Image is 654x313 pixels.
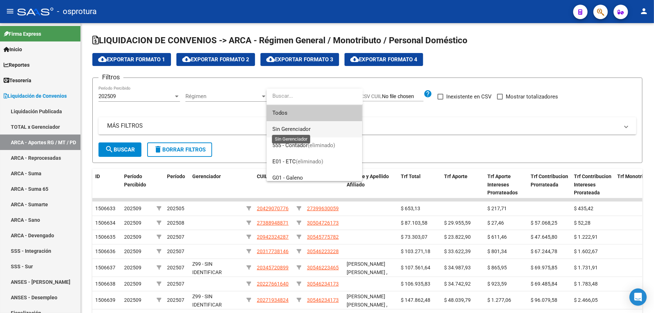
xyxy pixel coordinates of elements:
[272,126,311,132] span: Sin Gerenciador
[308,142,335,149] span: (eliminado)
[272,142,308,149] span: 555 - Contador
[272,158,296,165] span: E01 - ETC
[272,105,356,121] span: Todos
[272,175,303,181] span: G01 - Galeno
[296,158,323,165] span: (eliminado)
[267,88,363,104] input: dropdown search
[629,288,647,306] div: Open Intercom Messenger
